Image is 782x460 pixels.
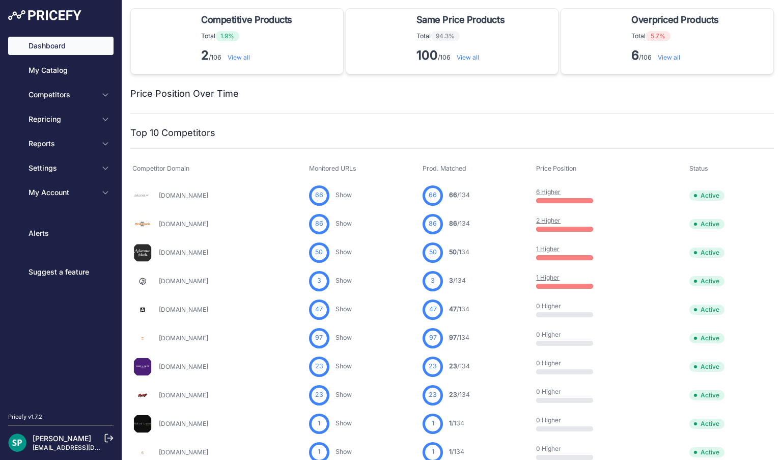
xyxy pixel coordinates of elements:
span: 97 [449,334,457,341]
a: Show [336,248,352,256]
p: 0 Higher [536,359,601,367]
button: Reports [8,134,114,153]
span: 1 [449,419,452,427]
span: 47 [429,305,437,314]
a: 3/134 [449,277,466,284]
a: Alerts [8,224,114,242]
p: 0 Higher [536,445,601,453]
span: Competitors [29,90,95,100]
span: Active [689,447,724,457]
span: Prod. Matched [423,165,466,172]
span: Status [689,165,708,172]
strong: 6 [631,48,639,63]
a: Show [336,391,352,398]
a: 47/134 [449,305,469,313]
a: 6 Higher [536,188,561,196]
span: Active [689,305,724,315]
p: /106 [416,47,509,64]
span: 23 [449,362,457,370]
nav: Sidebar [8,37,114,400]
p: 0 Higher [536,331,601,339]
strong: 100 [416,48,438,63]
a: Show [336,448,352,455]
span: 23 [429,390,437,400]
span: 1.9% [215,31,239,41]
a: 1 Higher [536,274,560,281]
span: 23 [315,390,323,400]
span: 3 [317,276,321,286]
p: /106 [631,47,722,64]
span: Active [689,219,724,229]
p: 0 Higher [536,416,601,424]
span: 97 [315,333,323,343]
span: Price Position [536,165,576,172]
span: 50 [429,248,437,257]
a: 23/134 [449,362,470,370]
button: Competitors [8,86,114,104]
a: [DOMAIN_NAME] [159,334,208,342]
span: 97 [429,333,437,343]
button: Repricing [8,110,114,128]
span: Active [689,191,724,201]
p: 0 Higher [536,388,601,396]
a: Show [336,419,352,427]
button: My Account [8,183,114,202]
span: 1 [449,448,452,455]
a: [DOMAIN_NAME] [159,249,208,256]
span: 1 [432,419,434,428]
p: /106 [201,47,296,64]
a: [DOMAIN_NAME] [159,420,208,427]
strong: 2 [201,48,209,63]
a: [DOMAIN_NAME] [159,363,208,370]
span: Same Price Products [416,13,505,27]
span: 1 [318,419,320,428]
p: Total [416,31,509,41]
span: 23 [449,391,457,398]
span: 94.3% [431,31,460,41]
span: Competitive Products [201,13,292,27]
h2: Price Position Over Time [130,87,239,101]
span: 23 [315,362,323,371]
a: 97/134 [449,334,469,341]
span: 1 [432,447,434,457]
span: 3 [431,276,435,286]
span: Active [689,362,724,372]
span: 86 [315,219,323,229]
a: [DOMAIN_NAME] [159,391,208,399]
span: Active [689,276,724,286]
button: Settings [8,159,114,177]
p: Total [201,31,296,41]
span: 50 [449,248,457,256]
a: [EMAIL_ADDRESS][DOMAIN_NAME] [33,444,139,451]
span: Reports [29,139,95,149]
a: 2 Higher [536,217,561,224]
a: 1/134 [449,419,464,427]
span: Settings [29,163,95,173]
a: Show [336,362,352,370]
a: [DOMAIN_NAME] [159,192,208,199]
span: 66 [429,191,437,200]
span: My Account [29,187,95,198]
a: View all [457,53,479,61]
div: Pricefy v1.7.2 [8,413,42,421]
span: Repricing [29,114,95,124]
span: 66 [315,191,323,200]
a: Show [336,334,352,341]
a: 23/134 [449,391,470,398]
span: 1 [318,447,320,457]
a: Suggest a feature [8,263,114,281]
span: 50 [315,248,323,257]
span: Active [689,333,724,343]
span: 3 [449,277,453,284]
a: 1 Higher [536,245,560,253]
a: 50/134 [449,248,469,256]
a: My Catalog [8,61,114,79]
a: View all [658,53,680,61]
span: 5.7% [646,31,671,41]
span: Active [689,419,724,429]
span: Competitor Domain [132,165,189,172]
a: Show [336,191,352,199]
a: 66/134 [449,191,470,199]
a: [DOMAIN_NAME] [159,306,208,313]
a: Show [336,277,352,284]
